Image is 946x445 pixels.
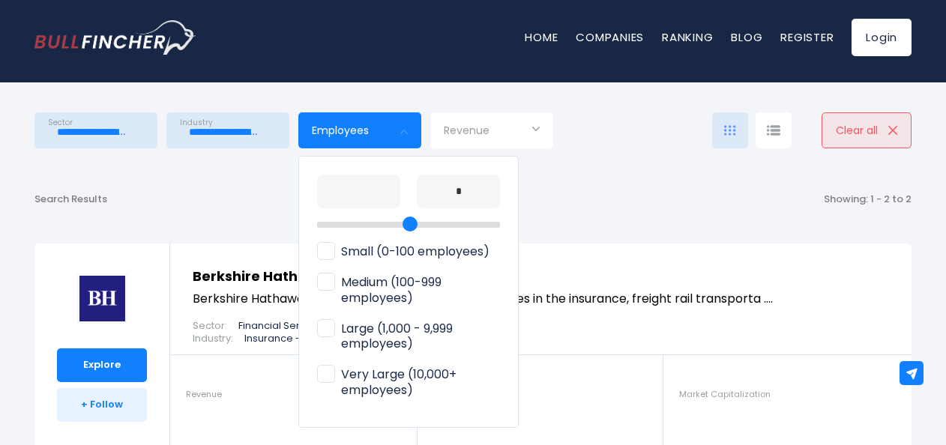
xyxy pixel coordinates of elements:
[317,244,489,260] span: Small (0-100 employees)
[731,29,762,45] a: Blog
[317,275,500,306] span: Medium (100-999 employees)
[312,124,369,137] span: Employees
[317,367,500,399] span: Very Large (10,000+ employees)
[662,29,713,45] a: Ranking
[780,29,834,45] a: Register
[317,321,500,353] span: Large (1,000 - 9,999 employees)
[576,29,644,45] a: Companies
[852,19,912,56] a: Login
[34,20,196,55] a: Go to homepage
[34,20,196,55] img: Bullfincher logo
[444,124,489,137] span: Revenue
[525,29,558,45] a: Home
